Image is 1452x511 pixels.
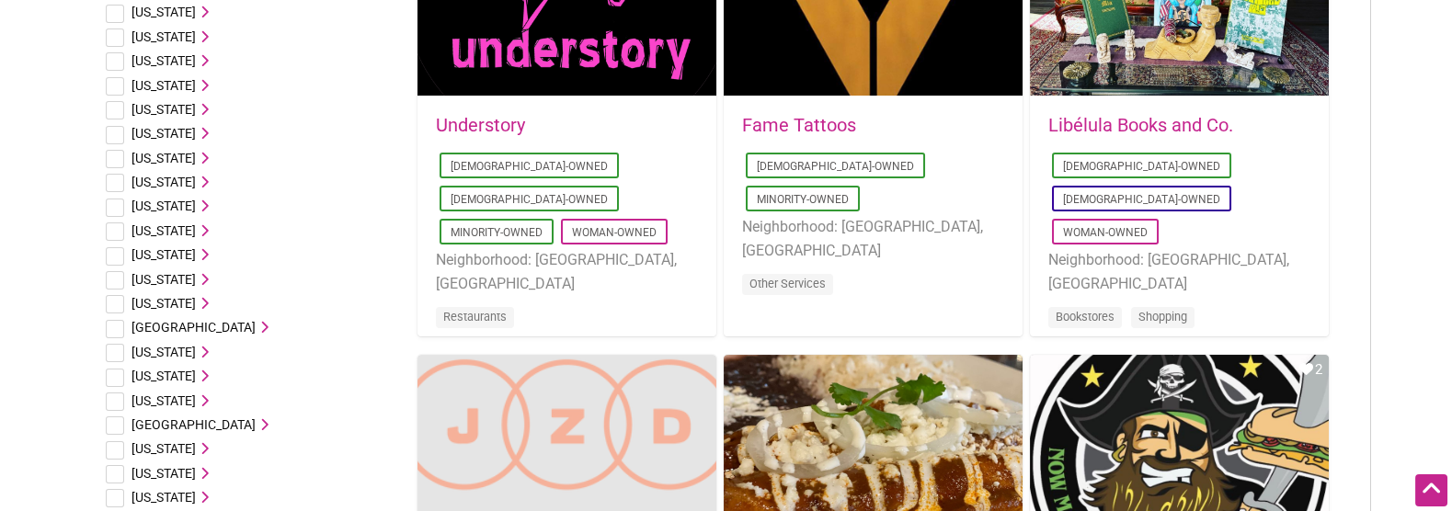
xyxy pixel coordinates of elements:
[451,193,608,206] a: [DEMOGRAPHIC_DATA]-Owned
[131,369,196,383] span: [US_STATE]
[131,5,196,19] span: [US_STATE]
[131,223,196,238] span: [US_STATE]
[131,466,196,481] span: [US_STATE]
[131,490,196,505] span: [US_STATE]
[742,114,856,136] a: Fame Tattoos
[436,114,525,136] a: Understory
[1063,193,1220,206] a: [DEMOGRAPHIC_DATA]-Owned
[131,53,196,68] span: [US_STATE]
[131,393,196,408] span: [US_STATE]
[451,226,543,239] a: Minority-Owned
[131,151,196,165] span: [US_STATE]
[757,193,849,206] a: Minority-Owned
[742,215,1004,262] li: Neighborhood: [GEOGRAPHIC_DATA], [GEOGRAPHIC_DATA]
[451,160,608,173] a: [DEMOGRAPHIC_DATA]-Owned
[131,320,256,335] span: [GEOGRAPHIC_DATA]
[1056,310,1115,324] a: Bookstores
[131,272,196,287] span: [US_STATE]
[1048,248,1310,295] li: Neighborhood: [GEOGRAPHIC_DATA], [GEOGRAPHIC_DATA]
[131,102,196,117] span: [US_STATE]
[131,126,196,141] span: [US_STATE]
[131,441,196,456] span: [US_STATE]
[757,160,914,173] a: [DEMOGRAPHIC_DATA]-Owned
[1063,226,1148,239] a: Woman-Owned
[131,29,196,44] span: [US_STATE]
[1048,114,1233,136] a: Libélula Books and Co.
[749,277,826,290] a: Other Services
[131,247,196,262] span: [US_STATE]
[1138,310,1187,324] a: Shopping
[131,296,196,311] span: [US_STATE]
[1063,160,1220,173] a: [DEMOGRAPHIC_DATA]-Owned
[131,199,196,213] span: [US_STATE]
[1415,474,1447,506] div: Scroll Back to Top
[436,248,698,295] li: Neighborhood: [GEOGRAPHIC_DATA], [GEOGRAPHIC_DATA]
[131,78,196,93] span: [US_STATE]
[443,310,507,324] a: Restaurants
[131,417,256,432] span: [GEOGRAPHIC_DATA]
[131,175,196,189] span: [US_STATE]
[572,226,657,239] a: Woman-Owned
[131,345,196,359] span: [US_STATE]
